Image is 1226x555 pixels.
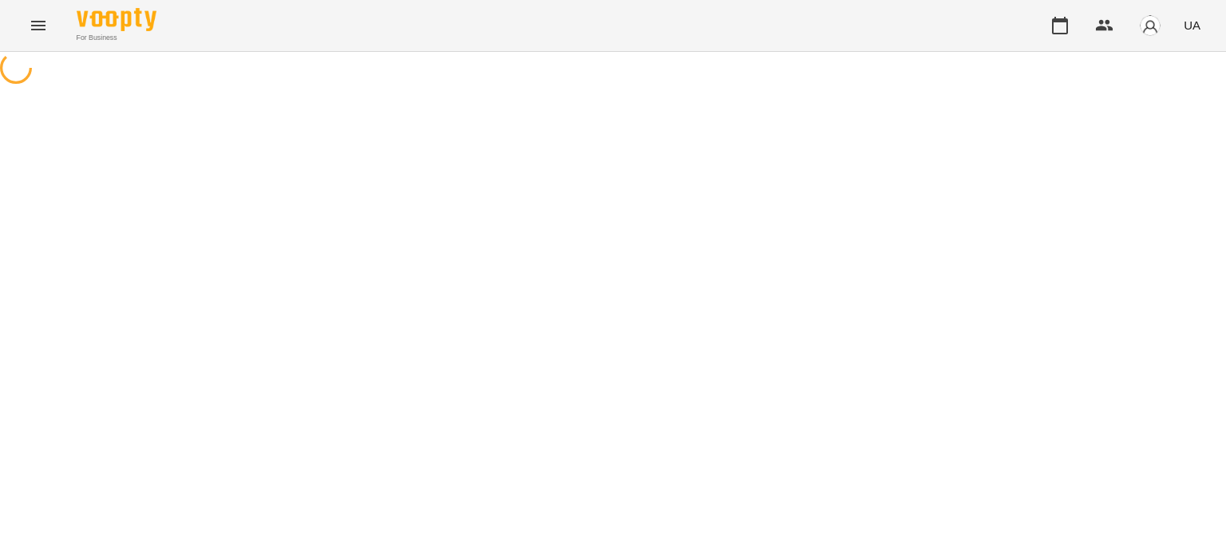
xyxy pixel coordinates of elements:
[1139,14,1161,37] img: avatar_s.png
[77,8,156,31] img: Voopty Logo
[19,6,57,45] button: Menu
[1184,17,1200,34] span: UA
[77,33,156,43] span: For Business
[1177,10,1207,40] button: UA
